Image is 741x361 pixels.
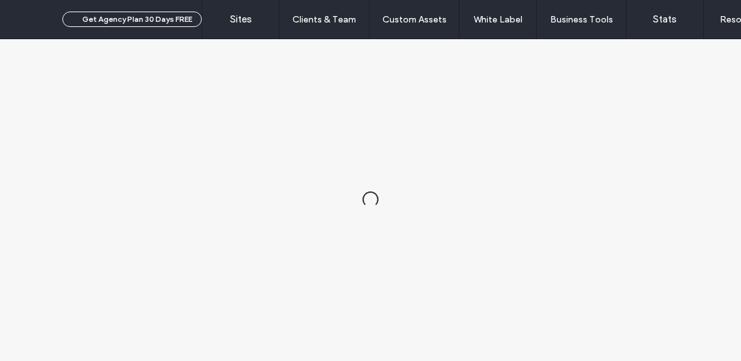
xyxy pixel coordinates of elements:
label: Clients & Team [292,14,356,25]
label: Sites [230,13,252,25]
button: Get Agency Plan 30 Days FREE [62,12,202,27]
label: White Label [474,14,522,25]
label: Business Tools [550,14,613,25]
label: Custom Assets [382,14,447,25]
label: Stats [653,13,677,25]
